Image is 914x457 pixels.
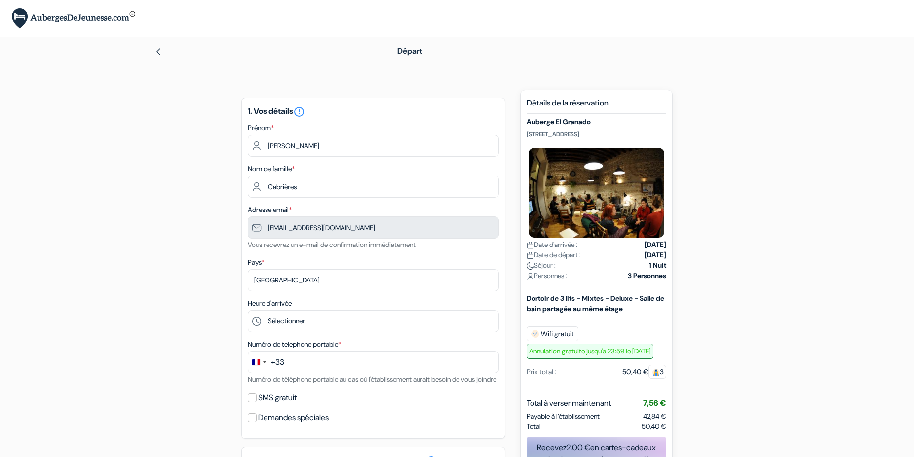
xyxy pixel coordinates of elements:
[622,367,666,377] div: 50,40 €
[248,176,499,198] input: Entrer le nom de famille
[527,344,653,359] span: Annulation gratuite jusqu'a 23:59 le [DATE]
[567,442,590,453] span: 2,00 €
[248,298,292,309] label: Heure d'arrivée
[248,257,264,268] label: Pays
[527,422,541,432] span: Total
[527,397,611,409] span: Total à verser maintenant
[645,250,666,260] strong: [DATE]
[527,262,534,270] img: moon.svg
[527,411,600,422] span: Payable à l’établissement
[248,352,284,373] button: Change country, selected France (+33)
[643,412,666,421] span: 42,84 €
[628,271,666,281] strong: 3 Personnes
[258,411,329,424] label: Demandes spéciales
[12,8,135,29] img: AubergesDeJeunesse.com
[527,118,666,126] h5: Auberge El Granado
[248,205,292,215] label: Adresse email
[248,123,274,133] label: Prénom
[642,422,666,432] span: 50,40 €
[527,98,666,114] h5: Détails de la réservation
[258,391,297,405] label: SMS gratuit
[248,339,341,350] label: Numéro de telephone portable
[527,250,581,260] span: Date de départ :
[248,240,416,249] small: Vous recevrez un e-mail de confirmation immédiatement
[248,375,496,384] small: Numéro de téléphone portable au cas où l'établissement aurait besoin de vous joindre
[248,135,499,157] input: Entrez votre prénom
[527,367,556,377] div: Prix total :
[271,356,284,368] div: +33
[293,106,305,116] a: error_outline
[154,48,162,56] img: left_arrow.svg
[248,164,295,174] label: Nom de famille
[293,106,305,118] i: error_outline
[527,294,664,313] b: Dortoir de 3 lits - Mixtes - Deluxe - Salle de bain partagée au même étage
[527,271,567,281] span: Personnes :
[531,330,539,338] img: free_wifi.svg
[527,240,577,250] span: Date d'arrivée :
[649,260,666,271] strong: 1 Nuit
[527,242,534,249] img: calendar.svg
[248,216,499,239] input: Entrer adresse e-mail
[527,252,534,259] img: calendar.svg
[652,369,660,376] img: guest.svg
[248,106,499,118] h5: 1. Vos détails
[527,260,556,271] span: Séjour :
[527,130,666,138] p: [STREET_ADDRESS]
[527,273,534,280] img: user_icon.svg
[527,326,578,341] span: Wifi gratuit
[643,398,666,408] span: 7,56 €
[645,240,666,250] strong: [DATE]
[397,46,422,56] span: Départ
[648,365,666,379] span: 3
